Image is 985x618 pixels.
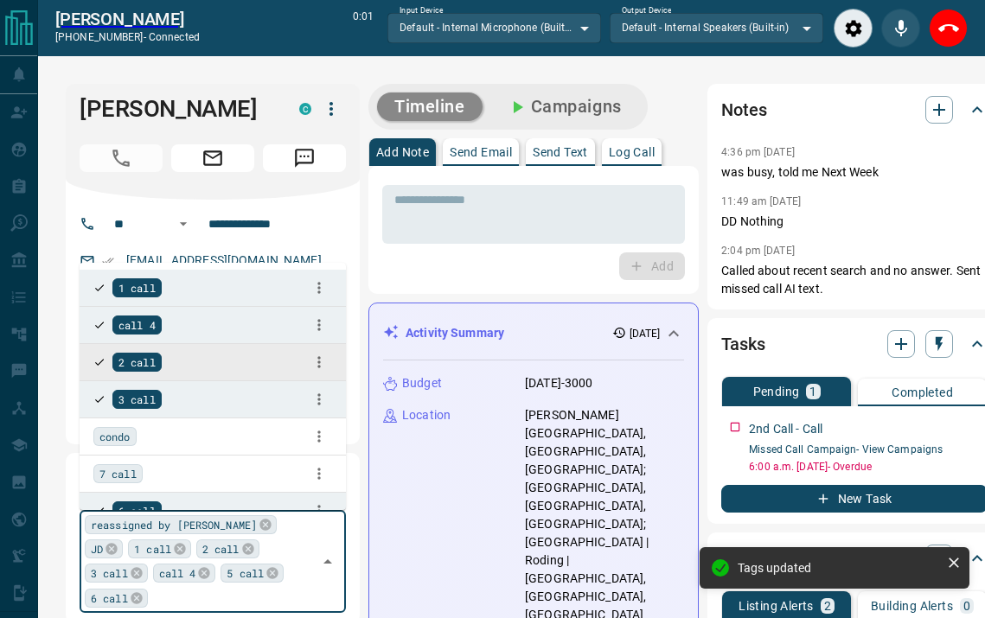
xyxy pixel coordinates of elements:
[450,146,512,158] p: Send Email
[721,96,766,124] h2: Notes
[353,9,374,48] p: 0:01
[202,540,240,557] span: 2 call
[525,374,592,392] p: [DATE]-3000
[406,324,504,342] p: Activity Summary
[118,502,156,519] span: 6 call
[834,9,873,48] div: Audio Settings
[753,385,800,398] p: Pending
[739,600,814,612] p: Listing Alerts
[173,213,194,234] button: Open
[126,253,322,267] a: [EMAIL_ADDRESS][DOMAIN_NAME]
[196,539,259,558] div: 2 call
[134,540,171,557] span: 1 call
[376,146,429,158] p: Add Note
[85,539,123,558] div: JD
[118,354,156,371] span: 2 call
[721,146,795,158] p: 4:36 pm [DATE]
[80,95,273,123] h1: [PERSON_NAME]
[402,406,451,424] p: Location
[153,564,216,583] div: call 4
[881,9,920,48] div: Mute
[263,144,346,172] span: Message
[118,279,156,296] span: 1 call
[387,13,601,42] div: Default - Internal Microphone (Built-in)
[227,564,264,582] span: 5 call
[118,316,156,334] span: call 4
[749,420,822,438] p: 2nd Call - Call
[91,564,128,582] span: 3 call
[55,9,200,29] a: [PERSON_NAME]
[929,9,968,48] div: End Call
[171,144,254,172] span: Email
[55,29,200,45] p: [PHONE_NUMBER] -
[99,428,131,445] span: condo
[91,540,103,557] span: JD
[85,589,148,608] div: 6 call
[721,330,764,358] h2: Tasks
[622,5,671,16] label: Output Device
[721,245,795,257] p: 2:04 pm [DATE]
[749,443,943,456] a: Missed Call Campaign- View Campaigns
[91,589,128,607] span: 6 call
[871,600,953,612] p: Building Alerts
[383,317,684,349] div: Activity Summary[DATE]
[149,31,200,43] span: connected
[892,386,953,398] p: Completed
[102,255,114,267] svg: Email Verified
[221,564,284,583] div: 5 call
[738,561,940,575] div: Tags updated
[721,195,801,207] p: 11:49 am [DATE]
[91,516,257,533] span: reassigned by [PERSON_NAME]
[299,103,311,115] div: condos.ca
[824,600,831,612] p: 2
[118,391,156,408] span: 3 call
[377,92,483,121] button: Timeline
[85,515,277,534] div: reassigned by [PERSON_NAME]
[809,385,816,398] p: 1
[128,539,191,558] div: 1 call
[80,144,163,172] span: Call
[489,92,639,121] button: Campaigns
[85,564,148,583] div: 3 call
[99,465,137,482] span: 7 call
[400,5,444,16] label: Input Device
[159,564,196,582] span: call 4
[963,600,970,612] p: 0
[316,550,340,574] button: Close
[533,146,588,158] p: Send Text
[610,13,823,42] div: Default - Internal Speakers (Built-in)
[402,374,442,392] p: Budget
[609,146,655,158] p: Log Call
[630,326,661,341] p: [DATE]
